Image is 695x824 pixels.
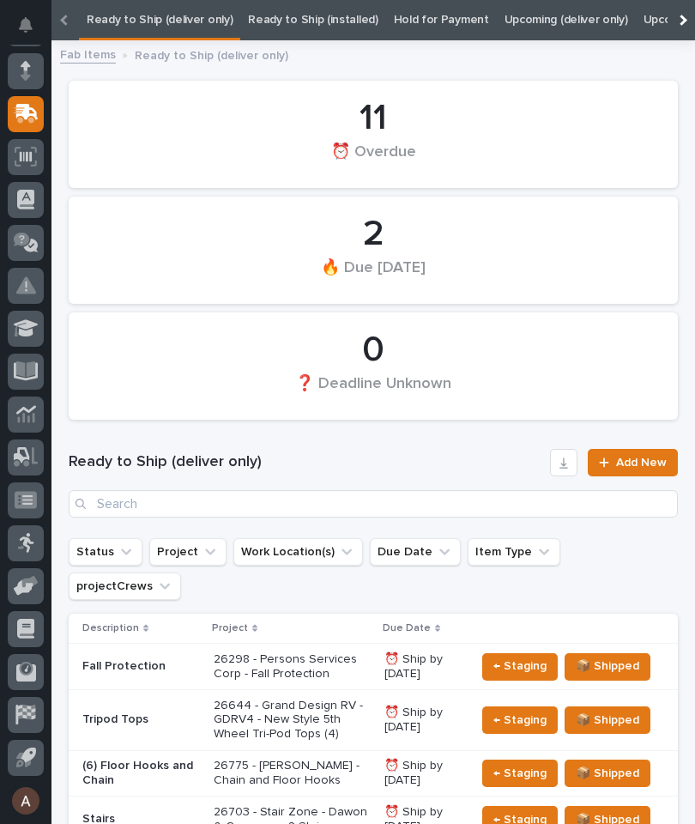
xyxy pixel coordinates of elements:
div: Notifications [21,17,44,45]
button: 📦 Shipped [565,706,650,734]
button: projectCrews [69,573,181,600]
button: Notifications [8,7,44,43]
button: users-avatar [8,783,44,819]
p: Due Date [383,619,431,638]
p: 26775 - [PERSON_NAME] - Chain and Floor Hooks [214,759,371,788]
span: 📦 Shipped [576,710,639,730]
span: 📦 Shipped [576,656,639,676]
p: Tripod Tops [82,712,200,727]
tr: (6) Floor Hooks and Chain26775 - [PERSON_NAME] - Chain and Floor Hooks⏰ Ship by [DATE]← Staging📦 ... [69,750,678,797]
tr: Tripod Tops26644 - Grand Design RV - GDRV4 - New Style 5th Wheel Tri-Pod Tops (4)⏰ Ship by [DATE]... [69,689,678,750]
div: 0 [98,329,649,372]
button: Project [149,538,227,566]
p: ⏰ Ship by [DATE] [384,652,462,682]
span: ← Staging [493,710,547,730]
p: Fall Protection [82,659,200,674]
input: Search [69,490,678,518]
button: ← Staging [482,706,558,734]
div: 2 [98,213,649,256]
div: ⏰ Overdue [98,142,649,178]
p: Description [82,619,139,638]
button: ← Staging [482,653,558,681]
a: Fab Items [60,44,116,64]
tr: Fall Protection26298 - Persons Services Corp - Fall Protection⏰ Ship by [DATE]← Staging📦 Shipped [69,644,678,690]
h1: Ready to Ship (deliver only) [69,452,543,473]
p: Ready to Ship (deliver only) [135,45,288,64]
p: Project [212,619,248,638]
button: Work Location(s) [233,538,363,566]
div: 11 [98,97,649,140]
p: 26298 - Persons Services Corp - Fall Protection [214,652,371,682]
p: 26644 - Grand Design RV - GDRV4 - New Style 5th Wheel Tri-Pod Tops (4) [214,699,371,742]
a: Add New [588,449,678,476]
button: 📦 Shipped [565,653,650,681]
span: Add New [616,457,667,469]
div: ❓ Deadline Unknown [98,373,649,409]
div: 🔥 Due [DATE] [98,257,649,294]
span: 📦 Shipped [576,763,639,784]
p: (6) Floor Hooks and Chain [82,759,200,788]
span: ← Staging [493,763,547,784]
span: ← Staging [493,656,547,676]
button: Due Date [370,538,461,566]
button: 📦 Shipped [565,760,650,787]
button: ← Staging [482,760,558,787]
button: Item Type [468,538,560,566]
p: ⏰ Ship by [DATE] [384,706,462,735]
button: Status [69,538,142,566]
p: ⏰ Ship by [DATE] [384,759,462,788]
